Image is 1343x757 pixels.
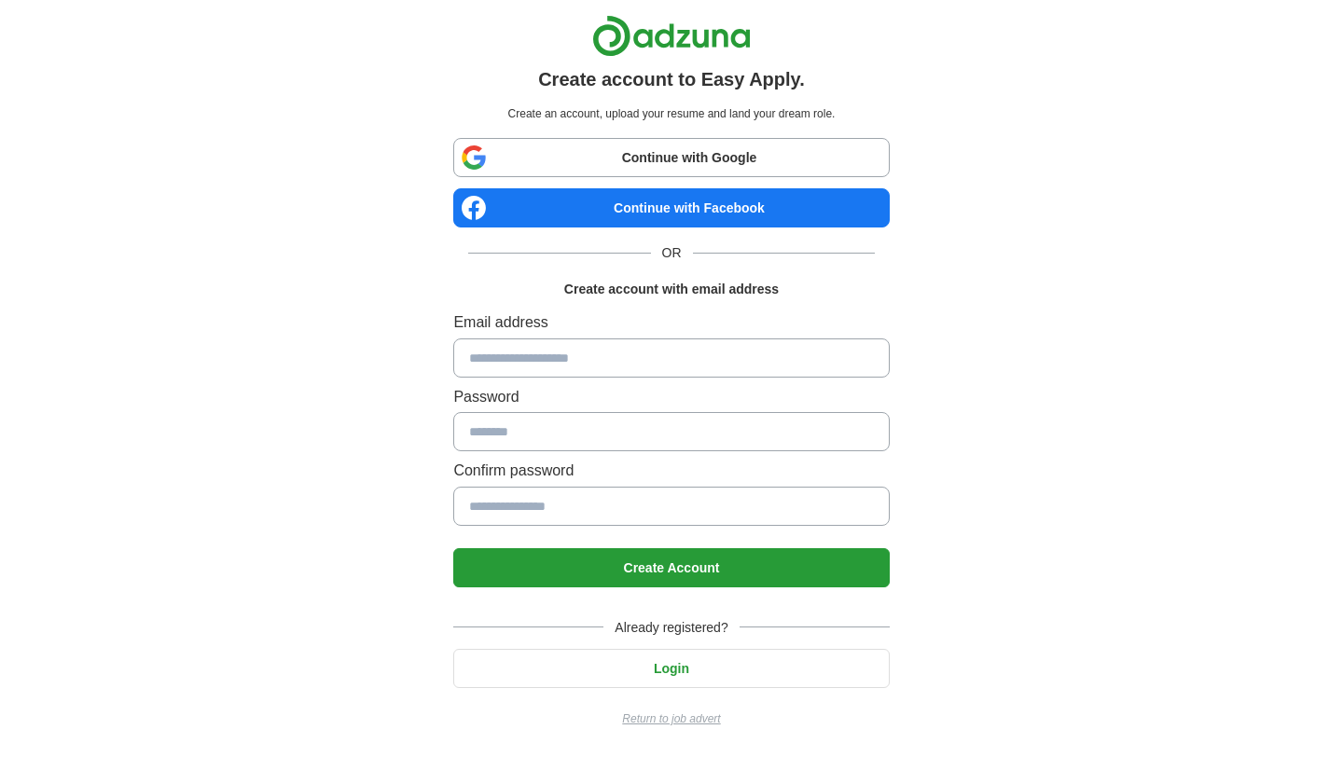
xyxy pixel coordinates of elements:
button: Login [453,649,889,688]
label: Confirm password [453,459,889,483]
a: Continue with Google [453,138,889,177]
a: Return to job advert [453,710,889,728]
label: Password [453,385,889,409]
img: Adzuna logo [592,15,751,57]
a: Login [453,661,889,676]
p: Create an account, upload your resume and land your dream role. [457,105,885,123]
span: OR [651,242,693,263]
h1: Create account with email address [564,279,779,299]
span: Already registered? [603,617,739,638]
a: Continue with Facebook [453,188,889,227]
h1: Create account to Easy Apply. [538,64,805,94]
label: Email address [453,310,889,335]
button: Create Account [453,548,889,587]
